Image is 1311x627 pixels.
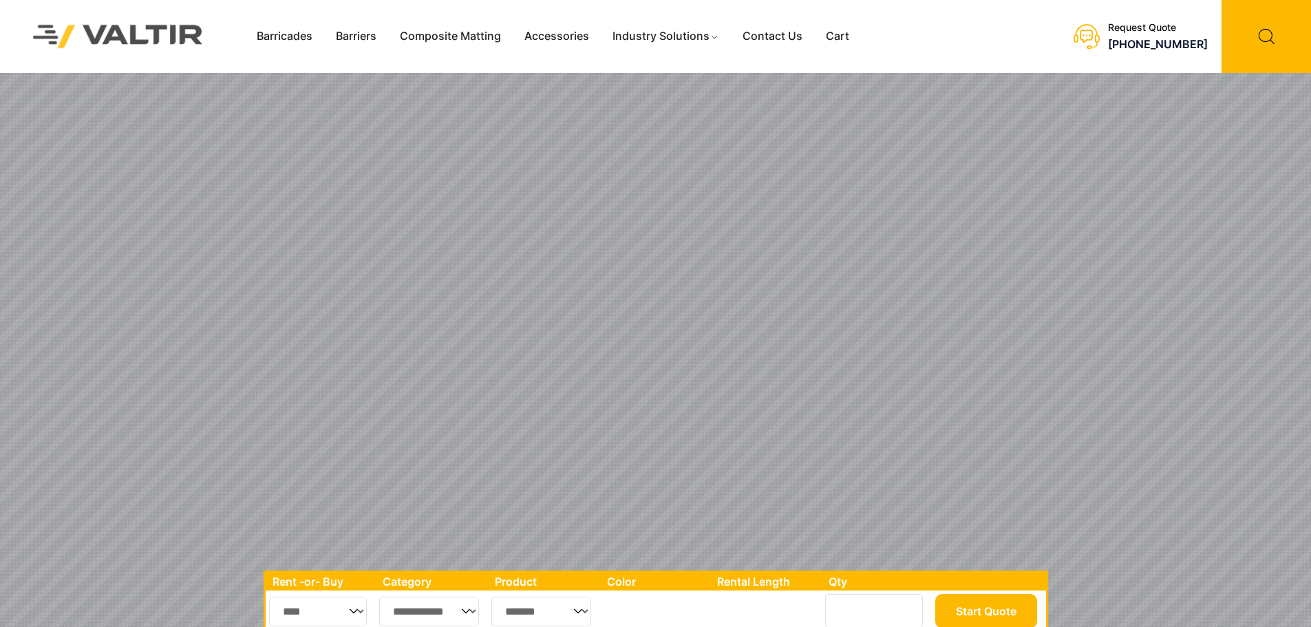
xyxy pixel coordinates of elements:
a: Composite Matting [388,26,513,47]
th: Color [600,573,711,591]
th: Rent -or- Buy [266,573,376,591]
th: Product [488,573,600,591]
a: Barricades [245,26,324,47]
a: Accessories [513,26,601,47]
a: Industry Solutions [601,26,731,47]
div: Request Quote [1108,22,1208,34]
th: Rental Length [710,573,822,591]
a: Barriers [324,26,388,47]
a: [PHONE_NUMBER] [1108,37,1208,51]
th: Qty [822,573,931,591]
a: Contact Us [731,26,814,47]
img: Valtir Rentals [15,7,221,65]
a: Cart [814,26,861,47]
th: Category [376,573,489,591]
